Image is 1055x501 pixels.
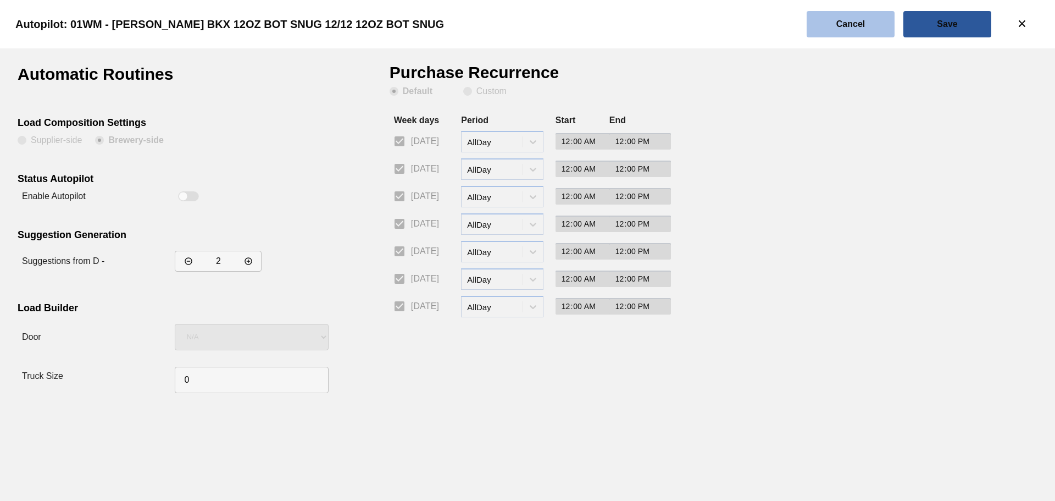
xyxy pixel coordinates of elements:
[411,300,439,313] span: [DATE]
[411,190,439,203] span: [DATE]
[22,371,63,381] label: Truck Size
[394,115,439,125] label: Week days
[390,87,450,98] clb-radio-button: Default
[411,217,439,230] span: [DATE]
[411,245,439,258] span: [DATE]
[22,191,86,201] label: Enable Autopilot
[18,66,213,91] h1: Automatic Routines
[411,272,439,285] span: [DATE]
[18,136,82,147] clb-radio-button: Supplier-side
[556,115,575,125] label: Start
[22,256,104,266] label: Suggestions from D -
[18,229,324,244] div: Suggestion Generation
[18,117,324,131] div: Load Composition Settings
[18,302,324,317] div: Load Builder
[609,115,626,125] label: End
[411,135,439,148] span: [DATE]
[22,332,41,342] label: Door
[18,173,324,188] div: Status Autopilot
[390,66,585,87] h1: Purchase Recurrence
[463,87,507,98] clb-radio-button: Custom
[411,162,439,175] span: [DATE]
[461,115,488,125] label: Period
[95,136,164,147] clb-radio-button: Brewery-side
